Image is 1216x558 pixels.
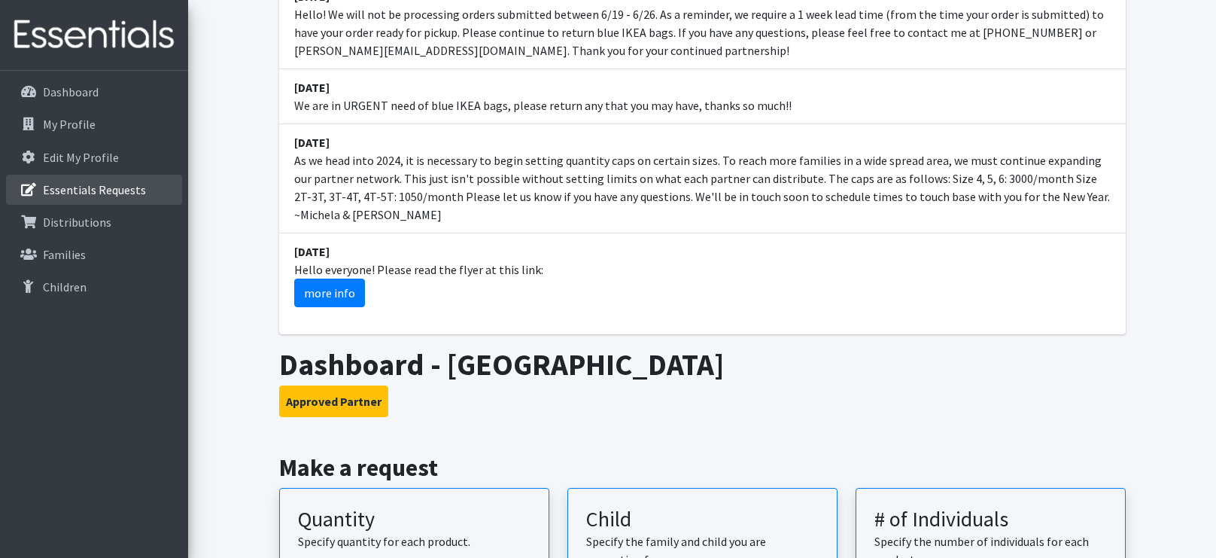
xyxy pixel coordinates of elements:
[6,109,182,139] a: My Profile
[279,124,1126,233] li: As we head into 2024, it is necessary to begin setting quantity caps on certain sizes. To reach m...
[43,150,119,165] p: Edit My Profile
[6,10,182,60] img: HumanEssentials
[43,182,146,197] p: Essentials Requests
[6,142,182,172] a: Edit My Profile
[43,84,99,99] p: Dashboard
[874,507,1107,532] h3: # of Individuals
[279,346,1126,383] h1: Dashboard - [GEOGRAPHIC_DATA]
[298,532,530,550] p: Specify quantity for each product.
[43,279,87,294] p: Children
[586,507,819,532] h3: Child
[6,272,182,302] a: Children
[279,69,1126,124] li: We are in URGENT need of blue IKEA bags, please return any that you may have, thanks so much!!
[279,386,388,417] button: Approved Partner
[294,135,330,150] strong: [DATE]
[6,175,182,205] a: Essentials Requests
[294,244,330,259] strong: [DATE]
[6,77,182,107] a: Dashboard
[43,247,86,262] p: Families
[6,239,182,270] a: Families
[279,453,1126,482] h2: Make a request
[294,80,330,95] strong: [DATE]
[6,207,182,237] a: Distributions
[294,279,365,307] a: more info
[279,233,1126,316] li: Hello everyone! Please read the flyer at this link:
[43,117,96,132] p: My Profile
[43,215,111,230] p: Distributions
[298,507,530,532] h3: Quantity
